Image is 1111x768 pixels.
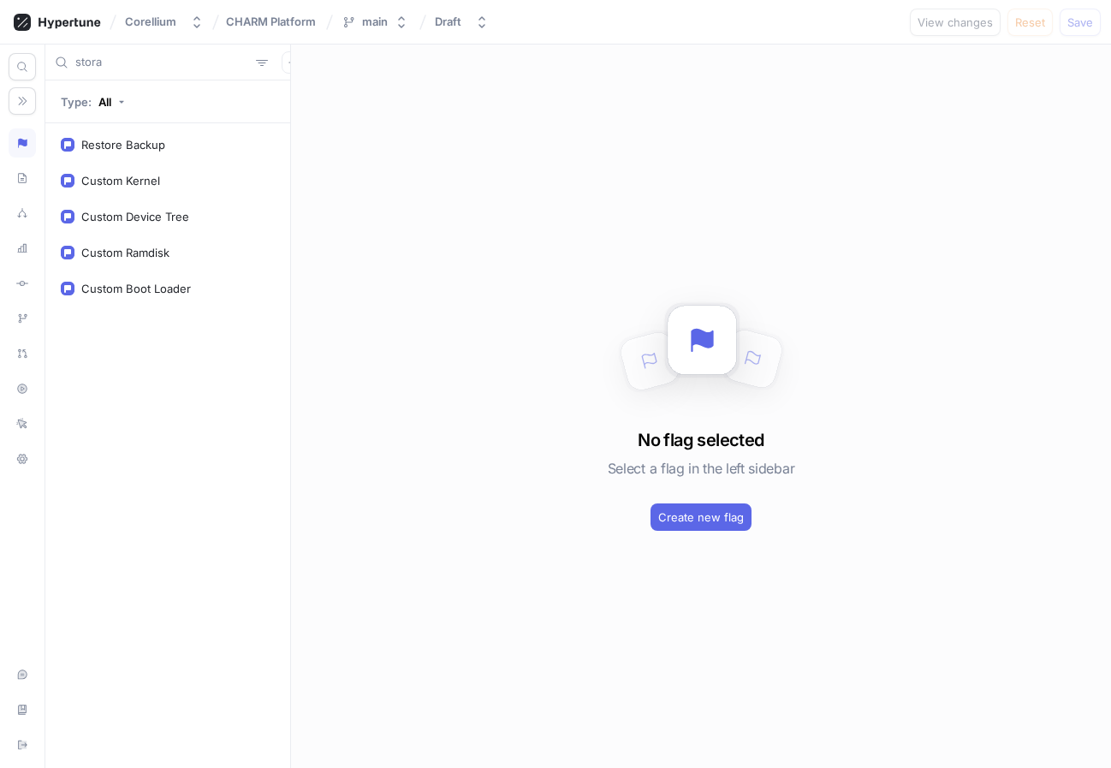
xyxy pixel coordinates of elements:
[1015,17,1045,27] span: Reset
[9,695,36,724] div: Documentation
[61,95,92,109] p: Type:
[910,9,1001,36] button: View changes
[9,199,36,228] div: Experiments
[118,8,211,36] button: Corellium
[9,660,36,689] div: Live chat
[9,304,36,333] div: Branches
[98,95,111,109] div: All
[428,8,496,36] button: Draft
[9,444,36,473] div: Settings
[75,54,249,71] input: Search...
[1067,17,1093,27] span: Save
[226,15,316,27] span: CHARM Platform
[362,15,388,29] div: main
[81,174,160,188] div: Custom Kernel
[81,210,189,223] div: Custom Device Tree
[55,86,131,116] button: Type: All
[81,246,169,259] div: Custom Ramdisk
[1060,9,1101,36] button: Save
[125,15,176,29] div: Corellium
[9,339,36,368] div: Pull requests
[9,730,36,759] div: Sign out
[658,512,744,522] span: Create new flag
[608,453,794,484] h5: Select a flag in the left sidebar
[435,15,461,29] div: Draft
[81,138,165,152] div: Restore Backup
[9,409,36,438] div: Logs
[638,427,763,453] h3: No flag selected
[918,17,993,27] span: View changes
[335,8,415,36] button: main
[81,282,191,295] div: Custom Boot Loader
[9,269,36,298] div: Diff
[9,234,36,263] div: Analytics
[9,128,36,158] div: Flags
[9,374,36,403] div: Preview
[1007,9,1053,36] button: Reset
[9,164,36,193] div: Schema
[651,503,752,531] button: Create new flag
